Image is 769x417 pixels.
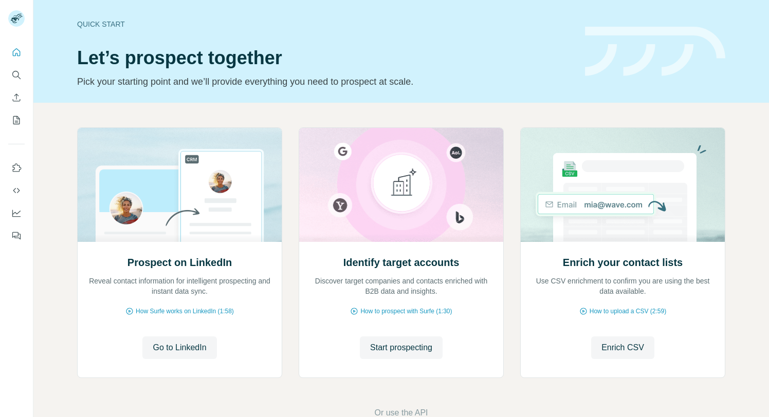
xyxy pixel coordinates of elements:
button: Use Surfe API [8,181,25,200]
h2: Enrich your contact lists [563,255,683,270]
span: Enrich CSV [601,342,644,354]
img: banner [585,27,725,77]
button: Use Surfe on LinkedIn [8,159,25,177]
h2: Prospect on LinkedIn [127,255,232,270]
p: Reveal contact information for intelligent prospecting and instant data sync. [88,276,271,296]
h2: Identify target accounts [343,255,460,270]
button: Dashboard [8,204,25,222]
button: Start prospecting [360,336,443,359]
span: Start prospecting [370,342,432,354]
img: Prospect on LinkedIn [77,128,282,242]
button: My lists [8,111,25,129]
button: Feedback [8,226,25,245]
img: Enrich your contact lists [520,128,725,242]
img: Identify target accounts [299,128,504,242]
span: How to prospect with Surfe (1:30) [360,307,452,316]
p: Discover target companies and contacts enriched with B2B data and insights. [309,276,493,296]
button: Go to LinkedIn [142,336,216,359]
button: Quick start [8,43,25,62]
span: How Surfe works on LinkedIn (1:58) [136,307,234,316]
button: Search [8,66,25,84]
p: Pick your starting point and we’ll provide everything you need to prospect at scale. [77,74,573,89]
button: Enrich CSV [8,88,25,107]
div: Quick start [77,19,573,29]
span: Go to LinkedIn [153,342,206,354]
button: Enrich CSV [591,336,654,359]
span: How to upload a CSV (2:59) [590,307,666,316]
p: Use CSV enrichment to confirm you are using the best data available. [531,276,715,296]
h1: Let’s prospect together [77,48,573,68]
